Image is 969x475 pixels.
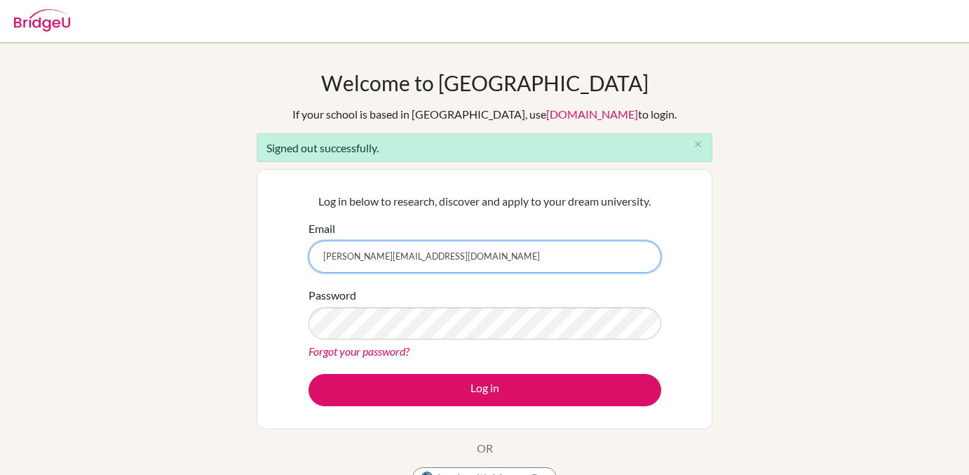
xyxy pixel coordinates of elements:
[309,220,335,237] label: Email
[309,287,356,304] label: Password
[309,374,661,406] button: Log in
[309,344,409,358] a: Forgot your password?
[321,70,649,95] h1: Welcome to [GEOGRAPHIC_DATA]
[684,134,712,155] button: Close
[309,193,661,210] p: Log in below to research, discover and apply to your dream university.
[257,133,712,162] div: Signed out successfully.
[14,9,70,32] img: Bridge-U
[546,107,638,121] a: [DOMAIN_NAME]
[693,139,703,149] i: close
[477,440,493,457] p: OR
[292,106,677,123] div: If your school is based in [GEOGRAPHIC_DATA], use to login.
